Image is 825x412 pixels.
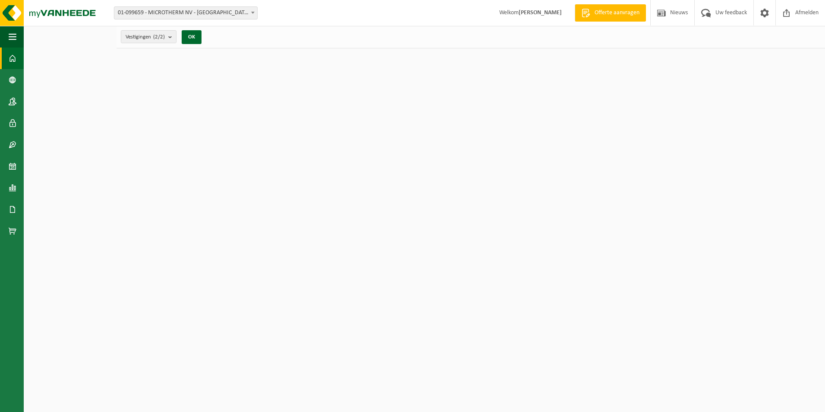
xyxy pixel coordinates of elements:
span: Vestigingen [126,31,165,44]
span: 01-099659 - MICROTHERM NV - SINT-NIKLAAS [114,7,257,19]
span: Offerte aanvragen [592,9,642,17]
button: OK [182,30,202,44]
strong: [PERSON_NAME] [519,10,562,16]
count: (2/2) [153,34,165,40]
a: Offerte aanvragen [575,4,646,22]
button: Vestigingen(2/2) [121,30,176,43]
span: 01-099659 - MICROTHERM NV - SINT-NIKLAAS [114,6,258,19]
